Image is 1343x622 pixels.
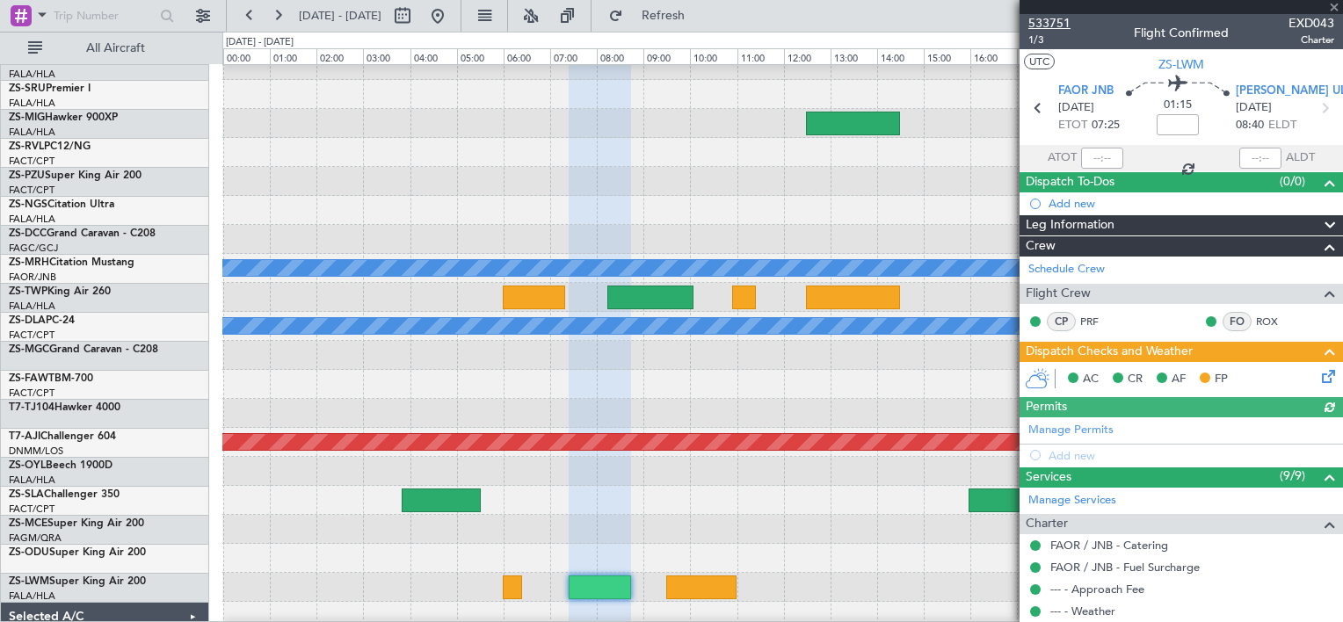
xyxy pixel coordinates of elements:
a: DNMM/LOS [9,445,63,458]
span: CR [1128,371,1143,388]
span: ZS-PZU [9,170,45,181]
div: 03:00 [363,48,410,64]
button: Refresh [600,2,706,30]
div: 07:00 [550,48,597,64]
span: [DATE] [1058,99,1094,117]
span: ZS-LWM [9,576,49,587]
span: Dispatch To-Dos [1026,172,1114,192]
a: ROX [1256,314,1296,329]
span: ZS-RVL [9,141,44,152]
span: All Aircraft [46,42,185,54]
span: 01:15 [1164,97,1192,114]
a: FALA/HLA [9,97,55,110]
div: 10:00 [690,48,737,64]
div: 13:00 [831,48,877,64]
div: 00:00 [223,48,270,64]
a: ZS-LWMSuper King Air 200 [9,576,146,587]
a: ZS-MGCGrand Caravan - C208 [9,344,158,355]
div: CP [1047,312,1076,331]
a: ZS-SRUPremier I [9,83,91,94]
span: ZS-SRU [9,83,46,94]
span: Refresh [627,10,701,22]
span: FP [1215,371,1228,388]
a: T7-AJIChallenger 604 [9,431,116,442]
span: ETOT [1058,117,1087,134]
span: ZS-NGS [9,199,47,210]
a: FALA/HLA [9,126,55,139]
a: FAGM/QRA [9,532,62,545]
a: ZS-MCESuper King Air 200 [9,518,144,529]
span: ELDT [1268,117,1296,134]
a: ZS-DCCGrand Caravan - C208 [9,228,156,239]
a: FALA/HLA [9,300,55,313]
a: ZS-OYLBeech 1900D [9,460,113,471]
span: 533751 [1028,14,1071,33]
span: Flight Crew [1026,284,1091,304]
a: FACT/CPT [9,503,54,516]
span: AF [1172,371,1186,388]
div: 06:00 [504,48,550,64]
span: AC [1083,371,1099,388]
a: FALA/HLA [9,474,55,487]
a: FAOR / JNB - Fuel Surcharge [1050,560,1200,575]
button: All Aircraft [19,34,191,62]
span: ZS-ODU [9,547,49,558]
a: FACT/CPT [9,155,54,168]
a: PRF [1080,314,1120,329]
div: 02:00 [316,48,363,64]
div: 15:00 [924,48,970,64]
a: --- - Approach Fee [1050,582,1144,597]
a: FALA/HLA [9,589,55,603]
div: Flight Confirmed [1134,24,1229,42]
span: Services [1026,467,1071,488]
div: 09:00 [643,48,690,64]
a: FALA/HLA [9,68,55,81]
a: Schedule Crew [1028,261,1105,278]
a: FAOR/JNB [9,271,56,284]
a: FACT/CPT [9,387,54,400]
span: ZS-MIG [9,112,45,123]
a: ZS-ODUSuper King Air 200 [9,547,146,558]
span: ZS-MCE [9,518,47,529]
div: 11:00 [737,48,784,64]
span: ZS-DCC [9,228,47,239]
a: FACT/CPT [9,329,54,342]
div: 08:00 [597,48,643,64]
a: FALA/HLA [9,213,55,226]
span: ZS-MGC [9,344,49,355]
span: Leg Information [1026,215,1114,235]
a: ZS-DLAPC-24 [9,315,75,326]
span: (0/0) [1280,172,1305,191]
span: Crew [1026,236,1056,257]
span: ZS-SLA [9,489,44,500]
a: ZS-MRHCitation Mustang [9,257,134,268]
span: FAOR JNB [1058,83,1114,100]
a: ZS-FAWTBM-700 [9,373,93,384]
a: ZS-PZUSuper King Air 200 [9,170,142,181]
span: ZS-MRH [9,257,49,268]
a: Manage Services [1028,492,1116,510]
span: [DATE] [1236,99,1272,117]
span: T7-TJ104 [9,402,54,413]
a: ZS-SLAChallenger 350 [9,489,120,500]
span: ALDT [1286,149,1315,167]
span: ZS-DLA [9,315,46,326]
div: 05:00 [457,48,504,64]
a: --- - Weather [1050,604,1115,618]
a: FACT/CPT [9,184,54,197]
input: Trip Number [54,3,155,29]
a: ZS-NGSCitation Ultra [9,199,114,210]
div: [DATE] - [DATE] [226,35,294,50]
div: 14:00 [877,48,924,64]
a: ZS-RVLPC12/NG [9,141,91,152]
span: 07:25 [1092,117,1120,134]
span: ZS-OYL [9,460,46,471]
a: ZS-MIGHawker 900XP [9,112,118,123]
a: ZS-TWPKing Air 260 [9,286,111,297]
span: ATOT [1048,149,1077,167]
span: ZS-TWP [9,286,47,297]
span: Charter [1289,33,1334,47]
span: ZS-FAW [9,373,48,384]
a: FAOR / JNB - Catering [1050,538,1168,553]
span: Charter [1026,514,1068,534]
